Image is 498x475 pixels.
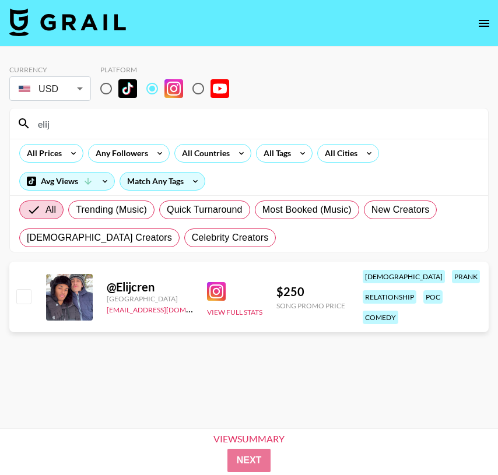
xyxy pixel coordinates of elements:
img: Instagram [164,79,183,98]
div: All Prices [20,145,64,162]
div: [DEMOGRAPHIC_DATA] [363,270,445,283]
div: Platform [100,65,239,74]
button: Next [227,449,271,472]
span: Celebrity Creators [192,231,269,245]
span: Trending (Music) [76,203,147,217]
iframe: Drift Widget Chat Controller [440,417,484,461]
div: USD [12,79,89,99]
img: YouTube [211,79,229,98]
div: Any Followers [89,145,150,162]
span: All [45,203,56,217]
div: Match Any Tags [120,173,205,190]
div: All Cities [318,145,360,162]
div: comedy [363,311,398,324]
div: Currency [9,65,91,74]
div: All Countries [175,145,232,162]
button: open drawer [472,12,496,35]
span: New Creators [371,203,430,217]
div: $ 250 [276,284,345,299]
span: Most Booked (Music) [262,203,352,217]
button: View Full Stats [207,308,262,316]
div: @ Elijcren [107,280,193,294]
img: Instagram [207,282,226,301]
img: Grail Talent [9,8,126,36]
div: All Tags [257,145,293,162]
div: prank [452,270,480,283]
input: Search by User Name [31,114,481,133]
div: relationship [363,290,416,304]
div: [GEOGRAPHIC_DATA] [107,294,193,303]
span: Quick Turnaround [167,203,243,217]
img: TikTok [118,79,137,98]
div: Avg Views [20,173,114,190]
div: View Summary [204,434,294,444]
span: [DEMOGRAPHIC_DATA] Creators [27,231,172,245]
div: poc [423,290,443,304]
div: Song Promo Price [276,301,345,310]
a: [EMAIL_ADDRESS][DOMAIN_NAME] [107,303,224,314]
